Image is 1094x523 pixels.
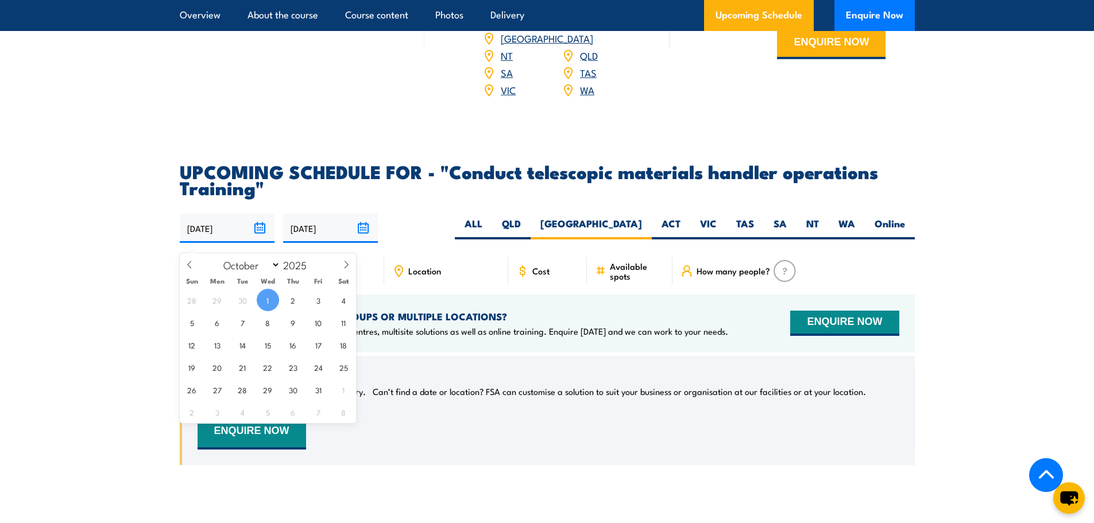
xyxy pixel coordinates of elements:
[181,334,203,356] span: October 12, 2025
[231,401,254,423] span: November 4, 2025
[455,217,492,239] label: ALL
[231,311,254,334] span: October 7, 2025
[331,277,356,285] span: Sat
[282,334,304,356] span: October 16, 2025
[257,356,279,378] span: October 22, 2025
[580,48,598,62] a: QLD
[231,289,254,311] span: September 30, 2025
[257,289,279,311] span: October 1, 2025
[282,356,304,378] span: October 23, 2025
[280,277,306,285] span: Thu
[181,289,203,311] span: September 28, 2025
[206,401,229,423] span: November 3, 2025
[333,401,355,423] span: November 8, 2025
[231,334,254,356] span: October 14, 2025
[764,217,797,239] label: SA
[198,415,306,450] button: ENQUIRE NOW
[230,277,255,285] span: Tue
[206,311,229,334] span: October 6, 2025
[726,217,764,239] label: TAS
[282,378,304,401] span: October 30, 2025
[333,289,355,311] span: October 4, 2025
[333,311,355,334] span: October 11, 2025
[501,48,513,62] a: NT
[307,311,330,334] span: October 10, 2025
[181,356,203,378] span: October 19, 2025
[255,277,280,285] span: Wed
[580,83,594,96] a: WA
[333,334,355,356] span: October 18, 2025
[307,289,330,311] span: October 3, 2025
[797,217,829,239] label: NT
[580,65,597,79] a: TAS
[652,217,690,239] label: ACT
[218,257,280,272] select: Month
[282,311,304,334] span: October 9, 2025
[257,401,279,423] span: November 5, 2025
[231,378,254,401] span: October 28, 2025
[181,311,203,334] span: October 5, 2025
[1053,482,1085,514] button: chat-button
[180,214,275,243] input: From date
[532,266,550,276] span: Cost
[204,277,230,285] span: Mon
[531,217,652,239] label: [GEOGRAPHIC_DATA]
[690,217,726,239] label: VIC
[333,378,355,401] span: November 1, 2025
[206,378,229,401] span: October 27, 2025
[257,311,279,334] span: October 8, 2025
[206,289,229,311] span: September 29, 2025
[307,334,330,356] span: October 17, 2025
[198,326,728,337] p: We offer onsite training, training at our centres, multisite solutions as well as online training...
[501,83,516,96] a: VIC
[180,163,915,195] h2: UPCOMING SCHEDULE FOR - "Conduct telescopic materials handler operations Training"
[257,378,279,401] span: October 29, 2025
[231,356,254,378] span: October 21, 2025
[492,217,531,239] label: QLD
[501,31,593,45] a: [GEOGRAPHIC_DATA]
[610,261,664,281] span: Available spots
[333,356,355,378] span: October 25, 2025
[307,378,330,401] span: October 31, 2025
[829,217,865,239] label: WA
[777,28,886,59] button: ENQUIRE NOW
[282,401,304,423] span: November 6, 2025
[181,401,203,423] span: November 2, 2025
[181,378,203,401] span: October 26, 2025
[306,277,331,285] span: Fri
[206,334,229,356] span: October 13, 2025
[206,356,229,378] span: October 20, 2025
[282,289,304,311] span: October 2, 2025
[307,356,330,378] span: October 24, 2025
[373,386,866,397] p: Can’t find a date or location? FSA can customise a solution to suit your business or organisation...
[408,266,441,276] span: Location
[283,214,378,243] input: To date
[790,311,899,336] button: ENQUIRE NOW
[180,277,205,285] span: Sun
[257,334,279,356] span: October 15, 2025
[501,65,513,79] a: SA
[697,266,770,276] span: How many people?
[280,258,318,272] input: Year
[307,401,330,423] span: November 7, 2025
[865,217,915,239] label: Online
[198,310,728,323] h4: NEED TRAINING FOR LARGER GROUPS OR MULTIPLE LOCATIONS?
